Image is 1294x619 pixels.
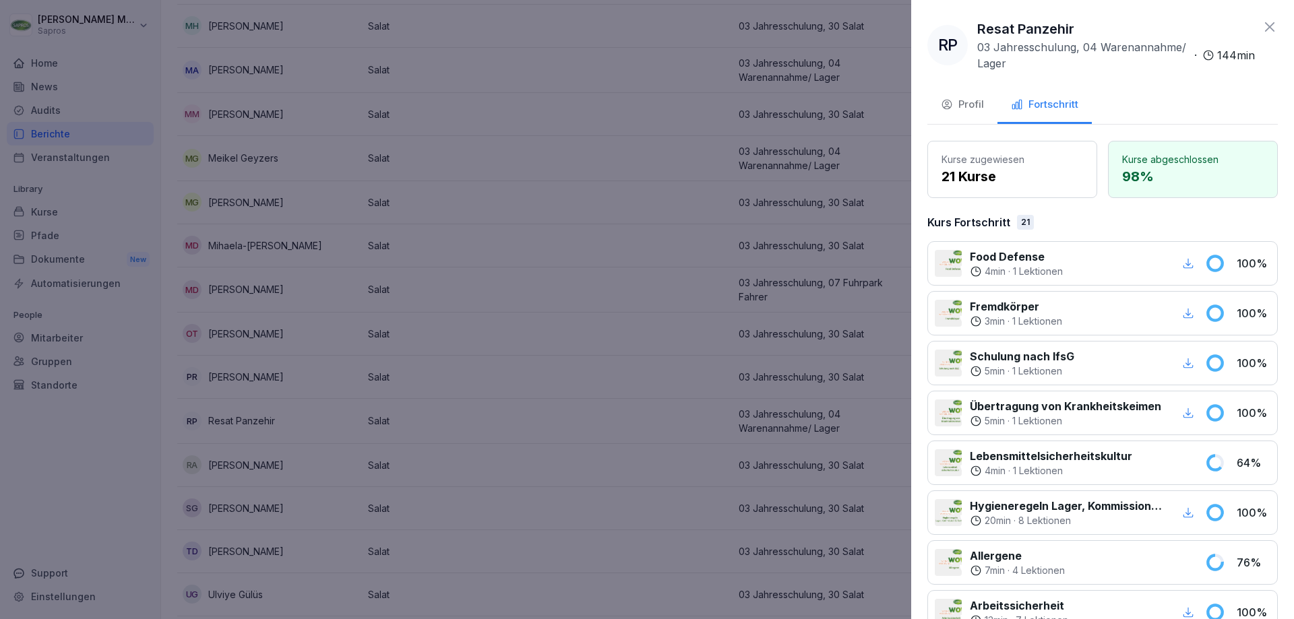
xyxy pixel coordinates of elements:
[1217,47,1255,63] p: 144 min
[985,464,1006,478] p: 4 min
[977,39,1255,71] div: ·
[1237,355,1270,371] p: 100 %
[985,564,1005,577] p: 7 min
[927,25,968,65] div: RP
[1237,554,1270,571] p: 76 %
[941,97,984,112] div: Profil
[970,298,1062,315] p: Fremdkörper
[970,348,1074,364] p: Schulung nach IfsG
[970,564,1065,577] div: ·
[970,448,1132,464] p: Lebensmittelsicherheitskultur
[1237,504,1270,521] p: 100 %
[1017,215,1034,230] div: 21
[1018,514,1071,527] p: 8 Lektionen
[927,214,1010,230] p: Kurs Fortschritt
[1012,414,1062,428] p: 1 Lektionen
[927,88,997,124] button: Profil
[985,364,1005,378] p: 5 min
[985,315,1005,328] p: 3 min
[970,398,1161,414] p: Übertragung von Krankheitskeimen
[985,414,1005,428] p: 5 min
[1122,166,1264,187] p: 98 %
[942,152,1083,166] p: Kurse zugewiesen
[1122,152,1264,166] p: Kurse abgeschlossen
[942,166,1083,187] p: 21 Kurse
[970,514,1163,527] div: ·
[1012,364,1062,378] p: 1 Lektionen
[1012,315,1062,328] p: 1 Lektionen
[970,315,1062,328] div: ·
[970,414,1161,428] div: ·
[1013,464,1063,478] p: 1 Lektionen
[985,514,1011,527] p: 20 min
[1237,405,1270,421] p: 100 %
[977,19,1074,39] p: Resat Panzehir
[1013,265,1063,278] p: 1 Lektionen
[970,597,1068,614] p: Arbeitssicherheit
[970,265,1063,278] div: ·
[1237,305,1270,321] p: 100 %
[970,464,1132,478] div: ·
[977,39,1189,71] p: 03 Jahresschulung, 04 Warenannahme/ Lager
[970,249,1063,265] p: Food Defense
[970,548,1065,564] p: Allergene
[1237,255,1270,271] p: 100 %
[1011,97,1078,112] div: Fortschritt
[985,265,1006,278] p: 4 min
[970,498,1163,514] p: Hygieneregeln Lager, Kommission und Rampe
[1237,455,1270,471] p: 64 %
[1012,564,1065,577] p: 4 Lektionen
[970,364,1074,378] div: ·
[997,88,1092,124] button: Fortschritt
